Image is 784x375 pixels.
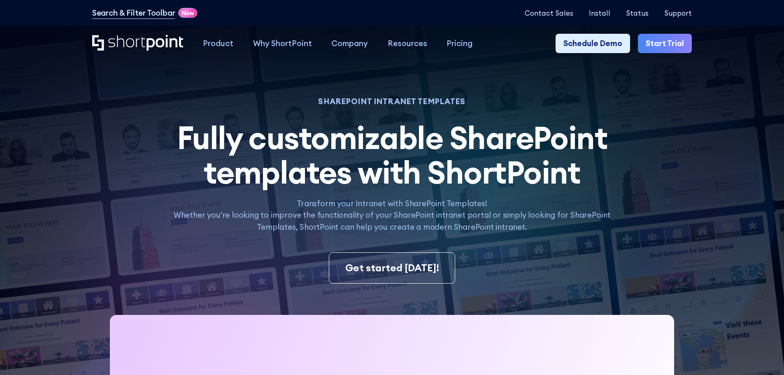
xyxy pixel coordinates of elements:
[626,9,649,17] a: Status
[321,34,378,54] a: Company
[92,35,183,52] a: Home
[664,9,692,17] a: Support
[345,261,439,275] div: Get started [DATE]!
[331,37,368,49] div: Company
[92,7,175,19] a: Search & Filter Toolbar
[556,34,630,54] a: Schedule Demo
[638,34,692,54] a: Start Trial
[388,37,427,49] div: Resources
[525,9,573,17] a: Contact Sales
[243,34,322,54] a: Why ShortPoint
[253,37,312,49] div: Why ShortPoint
[437,34,483,54] a: Pricing
[378,34,437,54] a: Resources
[193,34,243,54] a: Product
[163,198,621,233] p: Transform your Intranet with SharePoint Templates! Whether you're looking to improve the function...
[589,9,610,17] a: Install
[203,37,233,49] div: Product
[329,252,455,284] a: Get started [DATE]!
[447,37,472,49] div: Pricing
[177,118,607,192] span: Fully customizable SharePoint templates with ShortPoint
[163,98,621,105] h1: SHAREPOINT INTRANET TEMPLATES
[743,335,784,375] iframe: Chat Widget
